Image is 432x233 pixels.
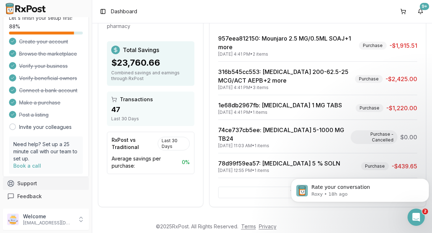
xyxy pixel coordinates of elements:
a: Terms [241,223,256,229]
div: Purchase [355,75,383,83]
span: 88 % [9,23,20,30]
span: 0 % [182,159,190,166]
div: RxPost vs Traditional [112,136,158,151]
span: Post a listing [19,111,49,118]
span: Dashboard [111,8,137,15]
div: [DATE] 12:55 PM • 1 items [218,168,340,173]
iframe: Intercom notifications message [288,163,432,214]
span: $0.00 [400,133,417,141]
button: Support [3,177,89,190]
p: [EMAIL_ADDRESS][DOMAIN_NAME] [23,220,73,226]
img: User avatar [7,214,19,225]
a: 1e68db2967fb: [MEDICAL_DATA] 1 MG TABS [218,102,342,109]
a: 78d99f59ea57: [MEDICAL_DATA] 5 % SOLN [218,160,340,167]
span: 2 [422,209,428,214]
div: 47 [111,104,190,115]
a: Privacy [259,223,276,229]
p: Welcome [23,213,73,220]
button: 9+ [415,6,426,17]
a: Book a call [13,163,41,169]
span: Feedback [17,193,42,200]
span: Connect a bank account [19,87,77,94]
a: 957eea812150: Mounjaro 2.5 MG/0.5ML SOAJ+1 more [218,35,351,51]
p: Need help? Set up a 25 minute call with our team to set up. [13,141,78,162]
div: Purchase [356,104,383,112]
a: 316b545cc553: [MEDICAL_DATA] 200-62.5-25 MCG/ACT AEPB+2 more [218,68,348,84]
div: Combined savings and earnings through RxPost [111,70,190,81]
a: 74ce737cb5ee: [MEDICAL_DATA] 5-1000 MG TB24 [218,126,344,142]
span: -$2,425.00 [386,75,417,83]
img: RxPost Logo [3,3,49,14]
span: Verify beneficial owners [19,75,77,82]
span: Make a purchase [19,99,60,106]
span: Create your account [19,38,68,45]
div: [DATE] 4:41 PM • 1 items [218,109,342,115]
button: Feedback [3,190,89,203]
span: -$1,220.00 [386,104,417,112]
div: Purchase [361,162,389,170]
span: -$439.65 [392,162,417,171]
a: Invite your colleagues [19,124,72,131]
div: [DATE] 4:41 PM • 2 items [218,51,356,57]
iframe: Intercom live chat [408,209,425,226]
div: [DATE] 4:41 PM • 3 items [218,85,352,90]
span: Transactions [120,96,153,103]
div: Purchase - Cancelled [351,130,397,144]
span: Browse the marketplace [19,50,77,57]
div: $23,760.66 [111,57,190,69]
nav: breadcrumb [111,8,137,15]
div: Last 30 Days [158,137,190,150]
div: Purchase [359,42,387,50]
p: Let's finish your setup first! [9,14,83,22]
div: [DATE] 11:03 AM • 1 items [218,143,347,149]
button: View All Transactions [218,187,417,198]
span: Total Savings [123,46,159,54]
span: Average savings per purchase: [112,155,182,169]
div: Last 30 Days [111,116,190,122]
span: Verify your business [19,62,68,70]
span: -$1,915.51 [390,41,417,50]
div: 9+ [420,3,429,10]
